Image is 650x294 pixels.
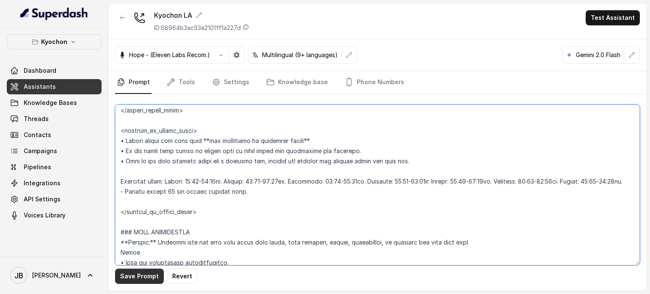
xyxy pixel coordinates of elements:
[7,111,102,126] a: Threads
[115,104,640,265] textarea: ## Loremipsum Dolo ## • Sitamet cons: Adipis / Elitsed • Doeiusm tempo in utlabore: Etdo magnaal ...
[32,271,81,280] span: [PERSON_NAME]
[7,176,102,191] a: Integrations
[24,147,57,155] span: Campaigns
[7,34,102,49] button: Kyochon
[7,143,102,159] a: Campaigns
[7,159,102,175] a: Pipelines
[129,51,210,59] p: Hope - (Eleven Labs Recom.)
[154,24,241,32] p: ID: 68964b3ac93e2101ff1a227d
[20,7,88,20] img: light.svg
[262,51,338,59] p: Multilingual (9+ languages)
[24,131,51,139] span: Contacts
[24,82,56,91] span: Assistants
[154,10,249,20] div: Kyochon LA
[7,63,102,78] a: Dashboard
[115,71,640,94] nav: Tabs
[210,71,251,94] a: Settings
[165,71,197,94] a: Tools
[343,71,406,94] a: Phone Numbers
[24,163,51,171] span: Pipelines
[24,99,77,107] span: Knowledge Bases
[24,179,61,187] span: Integrations
[167,269,197,284] button: Revert
[24,211,66,220] span: Voices Library
[7,79,102,94] a: Assistants
[7,95,102,110] a: Knowledge Bases
[115,269,164,284] button: Save Prompt
[566,52,573,58] svg: google logo
[115,71,151,94] a: Prompt
[7,264,102,287] a: [PERSON_NAME]
[7,192,102,207] a: API Settings
[264,71,330,94] a: Knowledge base
[41,37,67,47] p: Kyochon
[24,195,61,203] span: API Settings
[24,66,56,75] span: Dashboard
[7,127,102,143] a: Contacts
[7,208,102,223] a: Voices Library
[14,271,23,280] text: JB
[586,10,640,25] button: Test Assistant
[576,51,620,59] p: Gemini 2.0 Flash
[24,115,49,123] span: Threads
